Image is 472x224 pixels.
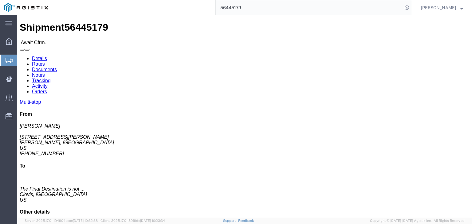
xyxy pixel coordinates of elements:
button: [PERSON_NAME] [421,4,463,11]
span: Copyright © [DATE]-[DATE] Agistix Inc., All Rights Reserved [370,218,465,223]
span: [DATE] 10:23:34 [140,219,165,222]
span: Server: 2025.17.0-1194904eeae [25,219,98,222]
img: logo [4,3,48,12]
span: [DATE] 10:32:38 [73,219,98,222]
a: Feedback [238,219,254,222]
iframe: FS Legacy Container [17,15,472,218]
input: Search for shipment number, reference number [216,0,403,15]
span: Lorretta Ayala [421,4,456,11]
a: Support [223,219,238,222]
span: Client: 2025.17.0-159f9de [100,219,165,222]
